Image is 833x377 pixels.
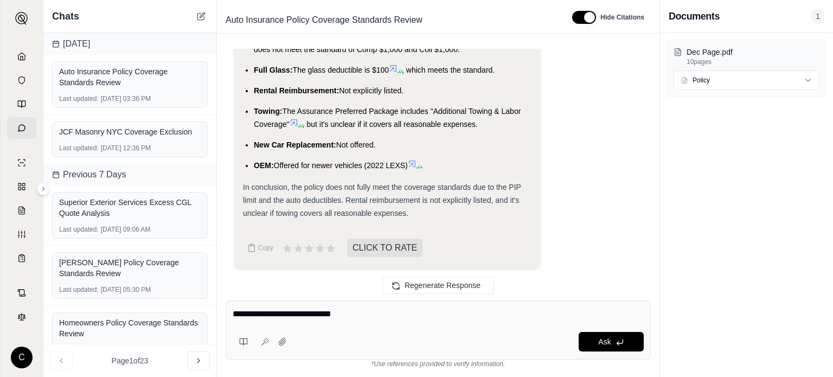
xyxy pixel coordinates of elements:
span: Page 1 of 23 [112,355,149,366]
span: Chats [52,9,79,24]
span: Last updated: [59,285,99,294]
span: Last updated: [59,225,99,234]
button: Expand sidebar [11,8,33,29]
a: Coverage Table [7,247,36,269]
a: Policy Comparisons [7,176,36,197]
div: [DATE] 12:36 PM [59,144,201,152]
div: [PERSON_NAME] Policy Coverage Standards Review [59,257,201,279]
span: New Car Replacement: [254,140,336,149]
p: Dec Page.pdf [687,47,819,57]
a: Documents Vault [7,69,36,91]
span: Not offered. [336,140,376,149]
span: 1 [811,9,824,24]
span: , which meets the standard. [402,66,495,74]
button: Expand sidebar [37,182,50,195]
span: The Assurance Preferred Package includes "Additional Towing & Labor Coverage" [254,107,521,129]
span: Last updated: [59,144,99,152]
div: *Use references provided to verify information. [226,360,651,368]
span: . [421,161,423,170]
div: Superior Exterior Services Excess CGL Quote Analysis [59,197,201,219]
p: 10 pages [687,57,819,66]
h3: Documents [669,9,720,24]
a: Custom Report [7,223,36,245]
div: Previous 7 Days [43,164,216,186]
a: Claim Coverage [7,200,36,221]
div: Edit Title [221,11,559,29]
a: Contract Analysis [7,282,36,304]
div: C [11,347,33,368]
span: , but it's unclear if it covers all reasonable expenses. [303,120,478,129]
span: Ask [598,337,611,346]
a: Single Policy [7,152,36,174]
span: Rental Reimbursement: [254,86,339,95]
span: Full Glass: [254,66,293,74]
div: [DATE] [43,33,216,55]
span: In conclusion, the policy does not fully meet the coverage standards due to the PIP limit and the... [243,183,521,218]
div: JCF Masonry NYC Coverage Exclusion [59,126,201,137]
div: [DATE] 05:30 PM [59,285,201,294]
div: [DATE] 09:06 AM [59,225,201,234]
div: Auto Insurance Policy Coverage Standards Review [59,66,201,88]
a: Chat [7,117,36,139]
button: Copy [243,237,278,259]
a: Prompt Library [7,93,36,115]
span: The glass deductible is $100 [293,66,389,74]
span: Auto Insurance Policy Coverage Standards Review [221,11,427,29]
button: Dec Page.pdf10pages [674,47,819,66]
span: CLICK TO RATE [347,239,422,257]
button: New Chat [195,10,208,23]
span: Regenerate Response [405,281,480,290]
div: Homeowners Policy Coverage Standards Review [59,317,201,339]
span: Last updated: [59,94,99,103]
span: Offered for newer vehicles (2022 LEXS) [274,161,408,170]
span: Copy [258,244,273,252]
img: Expand sidebar [15,12,28,25]
a: Home [7,46,36,67]
div: [DATE] 03:36 PM [59,94,201,103]
span: Hide Citations [600,13,644,22]
span: Towing: [254,107,283,116]
button: Regenerate Response [382,277,494,294]
span: Not explicitly listed. [339,86,403,95]
span: OEM: [254,161,274,170]
button: Ask [579,332,644,352]
a: Legal Search Engine [7,306,36,328]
